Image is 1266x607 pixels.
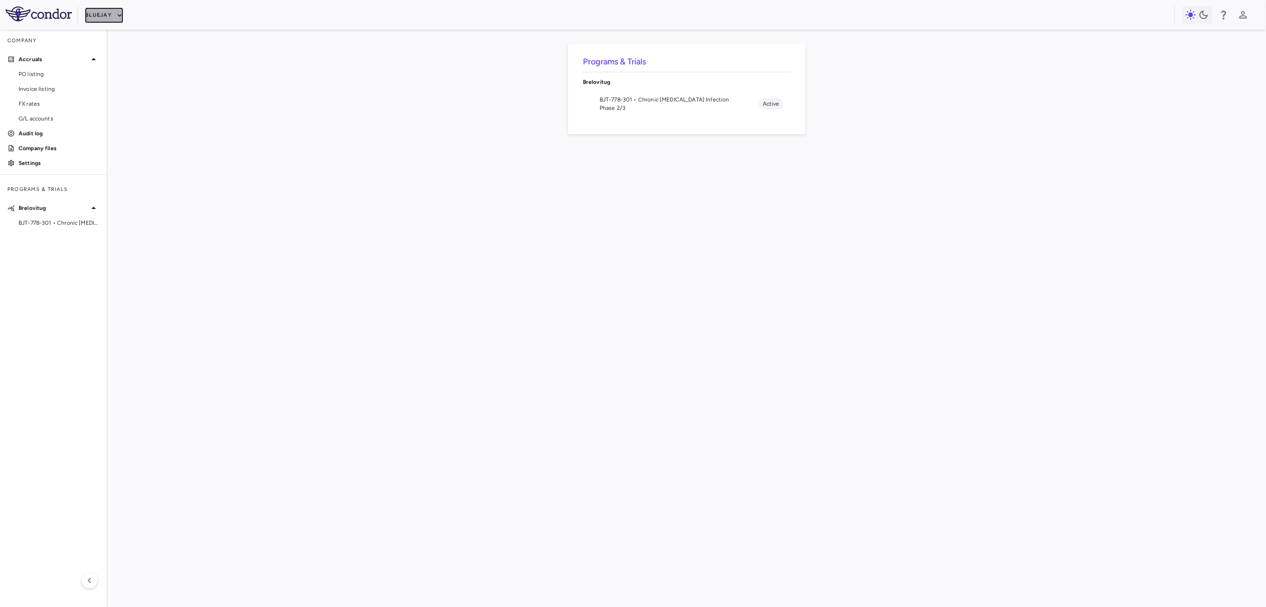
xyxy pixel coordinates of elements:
[583,72,791,92] div: Brelovitug
[19,129,99,138] p: Audit log
[19,55,88,63] p: Accruals
[19,159,99,167] p: Settings
[583,78,791,86] p: Brelovitug
[600,104,759,112] span: Phase 2/3
[19,85,99,93] span: Invoice listing
[85,8,123,23] button: Bluejay
[583,56,791,68] h6: Programs & Trials
[583,92,791,116] li: BJT-778-301 • Chronic [MEDICAL_DATA] InfectionPhase 2/3Active
[19,114,99,123] span: G/L accounts
[19,100,99,108] span: FX rates
[6,6,72,21] img: logo-full-SnFGN8VE.png
[600,95,759,104] span: BJT-778-301 • Chronic [MEDICAL_DATA] Infection
[19,144,99,152] p: Company files
[19,70,99,78] span: PO listing
[759,100,783,108] span: Active
[19,219,99,227] span: BJT-778-301 • Chronic [MEDICAL_DATA] Infection
[19,204,88,212] p: Brelovitug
